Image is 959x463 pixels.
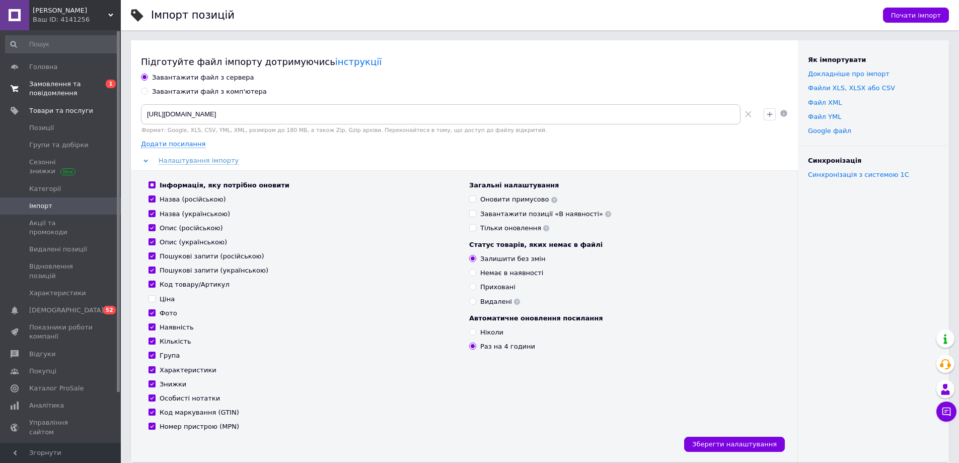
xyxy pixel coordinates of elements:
a: інструкції [335,56,382,67]
span: Додати посилання [141,140,205,148]
span: Імпорт [29,202,52,211]
div: Формат: Google, XLS, CSV, YML, XML, розміром до 180 МБ, а також Zip, Gzip архіви. Переконайтеся в... [141,127,756,134]
span: Характеристики [29,289,86,298]
span: Відгуки [29,350,55,359]
span: Групи та добірки [29,141,89,150]
div: Автоматичне оновлення посилання [469,314,780,323]
span: Твій Маркет [33,6,108,15]
div: Раз на 4 години [480,342,535,351]
span: Сезонні знижки [29,158,93,176]
div: Залишити без змін [480,254,545,263]
span: Почати імпорт [891,12,941,19]
div: Код товару/Артикул [160,280,230,289]
span: Позиції [29,123,54,133]
div: Фото [160,309,177,318]
span: Товари та послуги [29,106,93,115]
a: Файли ХLS, XLSX або CSV [808,84,895,92]
span: Налаштування імпорту [159,157,239,165]
button: Почати імпорт [883,8,949,23]
div: Інформація, яку потрібно оновити [160,181,289,190]
span: Видалені позиції [29,245,87,254]
input: Пошук [5,35,119,53]
div: Кількість [160,337,191,346]
div: Оновити примусово [480,195,557,204]
button: Чат з покупцем [936,402,956,422]
input: Вкажіть посилання [141,104,741,124]
span: Аналітика [29,401,64,410]
div: Номер пристрою (MPN) [160,422,239,431]
div: Ціна [160,295,175,304]
div: Завантажити позиції «В наявності» [480,210,611,219]
span: Категорії [29,184,61,193]
div: Статус товарів, яких немає в файлі [469,240,780,249]
div: Ваш ID: 4141256 [33,15,121,24]
div: Тільки оновлення [480,224,549,233]
div: Завантажити файл з сервера [152,73,254,82]
span: Покупці [29,367,56,376]
h1: Імпорт позицій [151,9,235,21]
div: Назва (російською) [160,195,226,204]
div: Загальні налаштування [469,181,780,190]
div: Особисті нотатки [160,394,220,403]
button: Зберегти налаштування [684,437,785,452]
div: Пошукові запити (російською) [160,252,264,261]
div: Назва (українською) [160,210,230,219]
div: Синхронізація [808,156,939,165]
div: Код маркування (GTIN) [160,408,239,417]
span: Каталог ProSale [29,384,84,393]
div: Немає в наявності [480,269,543,278]
div: Ніколи [480,328,503,337]
div: Пошукові запити (українською) [160,266,268,275]
div: Як імпортувати [808,55,939,64]
div: Характеристики [160,366,216,375]
span: 1 [106,80,116,88]
span: Показники роботи компанії [29,323,93,341]
div: Видалені [480,297,520,306]
div: Група [160,351,180,360]
span: Головна [29,62,57,72]
div: Завантажити файл з комп'ютера [152,87,267,96]
span: 52 [103,306,116,314]
span: [DEMOGRAPHIC_DATA] [29,306,104,315]
a: Файл XML [808,99,842,106]
span: Замовлення та повідомлення [29,80,93,98]
span: Зберегти налаштування [692,440,777,448]
span: Відновлення позицій [29,262,93,280]
div: Опис (російською) [160,224,223,233]
div: Опис (українською) [160,238,227,247]
span: Акції та промокоди [29,219,93,237]
a: Google файл [808,127,851,135]
a: Докладніше про імпорт [808,70,890,78]
a: Файл YML [808,113,841,120]
div: Наявність [160,323,194,332]
div: Підготуйте файл імпорту дотримуючись [141,55,788,68]
div: Приховані [480,283,515,292]
div: Знижки [160,380,186,389]
span: Управління сайтом [29,418,93,436]
a: Синхронізація з системою 1С [808,171,909,178]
